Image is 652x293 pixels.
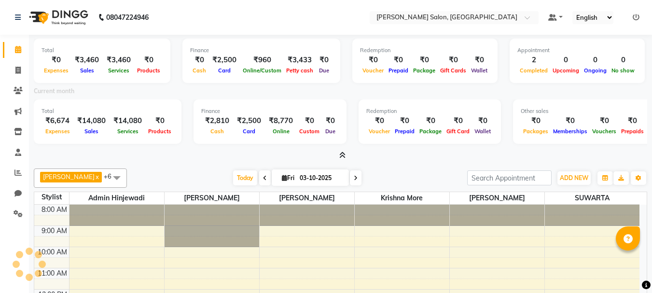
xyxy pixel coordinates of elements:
[619,115,646,126] div: ₹0
[444,115,472,126] div: ₹0
[208,55,240,66] div: ₹2,500
[208,128,226,135] span: Cash
[438,55,469,66] div: ₹0
[619,128,646,135] span: Prepaids
[392,128,417,135] span: Prepaid
[472,115,493,126] div: ₹0
[71,55,103,66] div: ₹3,460
[190,67,208,74] span: Cash
[582,67,609,74] span: Ongoing
[106,67,132,74] span: Services
[233,115,265,126] div: ₹2,500
[521,115,551,126] div: ₹0
[34,192,69,202] div: Stylist
[42,115,73,126] div: ₹6,674
[43,128,72,135] span: Expenses
[135,55,163,66] div: ₹0
[609,55,637,66] div: 0
[190,46,333,55] div: Finance
[392,115,417,126] div: ₹0
[557,171,591,185] button: ADD NEW
[317,67,332,74] span: Due
[472,128,493,135] span: Wallet
[260,192,354,204] span: [PERSON_NAME]
[609,67,637,74] span: No show
[146,115,174,126] div: ₹0
[42,46,163,55] div: Total
[360,55,386,66] div: ₹0
[444,128,472,135] span: Gift Card
[73,115,110,126] div: ₹14,080
[360,46,490,55] div: Redemption
[36,268,69,279] div: 11:00 AM
[106,4,149,31] b: 08047224946
[216,67,233,74] span: Card
[104,172,119,180] span: +6
[284,67,316,74] span: Petty cash
[590,115,619,126] div: ₹0
[42,107,174,115] div: Total
[40,226,69,236] div: 9:00 AM
[467,170,552,185] input: Search Appointment
[103,55,135,66] div: ₹3,460
[521,128,551,135] span: Packages
[297,128,322,135] span: Custom
[297,115,322,126] div: ₹0
[469,67,490,74] span: Wallet
[611,254,642,283] iframe: chat widget
[366,115,392,126] div: ₹0
[360,67,386,74] span: Voucher
[201,115,233,126] div: ₹2,810
[115,128,141,135] span: Services
[551,115,590,126] div: ₹0
[43,173,95,181] span: [PERSON_NAME]
[545,192,640,204] span: SUWARTA
[322,115,339,126] div: ₹0
[355,192,449,204] span: krishna more
[82,128,101,135] span: Sales
[366,128,392,135] span: Voucher
[411,67,438,74] span: Package
[36,247,69,257] div: 10:00 AM
[550,55,582,66] div: 0
[240,128,258,135] span: Card
[450,192,544,204] span: [PERSON_NAME]
[95,173,99,181] a: x
[190,55,208,66] div: ₹0
[386,67,411,74] span: Prepaid
[438,67,469,74] span: Gift Cards
[42,67,71,74] span: Expenses
[233,170,257,185] span: Today
[517,55,550,66] div: 2
[417,115,444,126] div: ₹0
[42,55,71,66] div: ₹0
[560,174,588,181] span: ADD NEW
[146,128,174,135] span: Products
[25,4,91,31] img: logo
[34,87,74,96] label: Current month
[297,171,345,185] input: 2025-10-03
[411,55,438,66] div: ₹0
[279,174,297,181] span: Fri
[69,192,164,204] span: admin hinjewadi
[240,67,284,74] span: Online/Custom
[323,128,338,135] span: Due
[550,67,582,74] span: Upcoming
[551,128,590,135] span: Memberships
[78,67,97,74] span: Sales
[284,55,316,66] div: ₹3,433
[386,55,411,66] div: ₹0
[265,115,297,126] div: ₹8,770
[201,107,339,115] div: Finance
[135,67,163,74] span: Products
[270,128,292,135] span: Online
[316,55,333,66] div: ₹0
[40,205,69,215] div: 8:00 AM
[417,128,444,135] span: Package
[517,46,637,55] div: Appointment
[517,67,550,74] span: Completed
[366,107,493,115] div: Redemption
[590,128,619,135] span: Vouchers
[240,55,284,66] div: ₹960
[165,192,259,204] span: [PERSON_NAME]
